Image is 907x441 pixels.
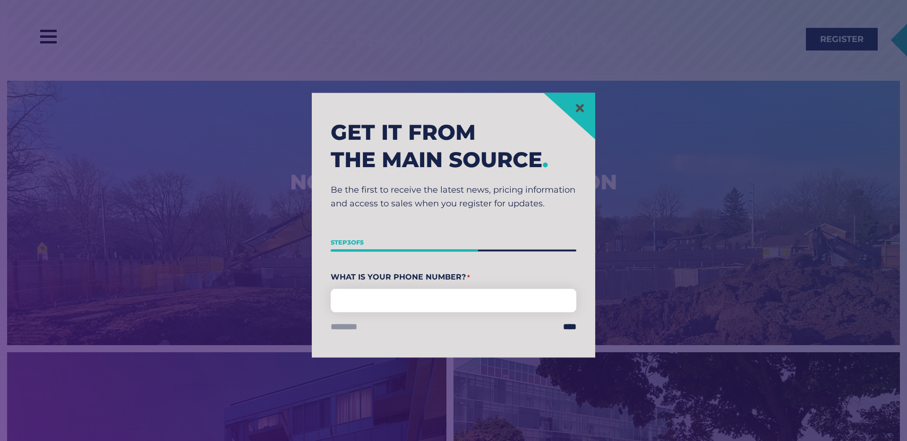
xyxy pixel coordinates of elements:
[347,238,351,246] span: 3
[360,238,364,246] span: 5
[331,236,576,250] p: Step of
[331,183,576,211] p: Be the first to receive the latest news, pricing information and access to sales when you registe...
[542,147,548,173] span: .
[331,119,576,174] h2: Get it from the main source
[331,271,576,285] label: What Is Your Phone Number?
